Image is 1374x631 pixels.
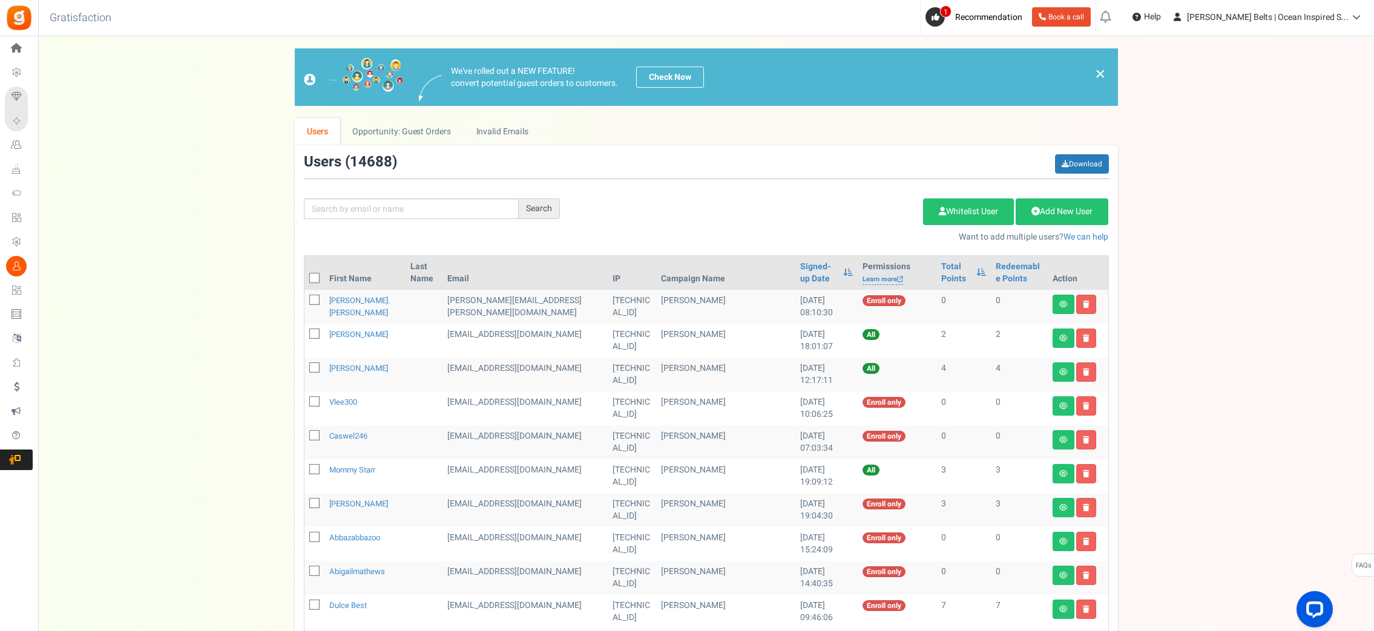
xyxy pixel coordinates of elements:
[1059,436,1068,443] i: View details
[329,362,388,374] a: [PERSON_NAME]
[1355,554,1372,577] span: FAQs
[656,425,795,459] td: [PERSON_NAME]
[608,493,656,527] td: [TECHNICAL_ID]
[1059,301,1068,308] i: View details
[608,290,656,324] td: [TECHNICAL_ID]
[1059,470,1068,477] i: View details
[329,498,388,509] a: [PERSON_NAME]
[36,6,125,30] h3: Gratisfaction
[1187,11,1349,24] span: [PERSON_NAME] Belts | Ocean Inspired S...
[442,324,608,358] td: [EMAIL_ADDRESS][DOMAIN_NAME]
[442,595,608,629] td: General
[925,7,1027,27] a: 1 Recommendation
[991,493,1047,527] td: 3
[636,67,704,88] a: Check Now
[656,459,795,493] td: [PERSON_NAME]
[519,198,560,219] div: Search
[991,459,1047,493] td: 3
[329,464,375,476] a: Mommy Starr
[442,493,608,527] td: General
[608,358,656,391] td: [TECHNICAL_ID]
[1083,436,1090,443] i: Delete user
[442,358,608,391] td: [EMAIL_ADDRESS][DOMAIN_NAME]
[936,493,991,527] td: 3
[1059,572,1068,579] i: View details
[324,256,406,290] th: First Name
[442,391,608,425] td: General
[940,5,952,18] span: 1
[941,261,970,285] a: Total Points
[955,11,1022,24] span: Recommendation
[863,600,906,611] span: Enroll only
[800,261,837,285] a: Signed-up Date
[936,425,991,459] td: 0
[936,324,991,358] td: 2
[608,324,656,358] td: [TECHNICAL_ID]
[1083,402,1090,410] i: Delete user
[656,324,795,358] td: [PERSON_NAME]
[329,396,357,408] a: vlee300
[419,75,442,101] img: images
[991,561,1047,595] td: 0
[656,358,795,391] td: [PERSON_NAME]
[863,499,906,509] span: Enroll only
[656,290,795,324] td: [PERSON_NAME]
[991,290,1047,324] td: 0
[656,595,795,629] td: [PERSON_NAME]
[442,290,608,324] td: General
[608,256,656,290] th: IP
[936,459,991,493] td: 3
[442,561,608,595] td: General
[991,595,1047,629] td: 7
[795,425,858,459] td: [DATE] 07:03:34
[608,391,656,425] td: [TECHNICAL_ID]
[863,295,906,306] span: Enroll only
[1083,301,1090,308] i: Delete user
[936,391,991,425] td: 0
[795,459,858,493] td: [DATE] 19:09:12
[329,532,380,543] a: abbazabbazoo
[1059,606,1068,613] i: View details
[329,430,367,442] a: caswel246
[406,256,442,290] th: Last Name
[1095,67,1106,81] a: ×
[1063,230,1108,243] a: We can help
[996,261,1042,285] a: Redeemable Points
[1059,504,1068,511] i: View details
[936,595,991,629] td: 7
[936,527,991,561] td: 0
[5,4,33,31] img: Gratisfaction
[991,391,1047,425] td: 0
[991,527,1047,561] td: 0
[1083,470,1090,477] i: Delete user
[1016,198,1108,225] a: Add New User
[656,391,795,425] td: [PERSON_NAME]
[464,118,541,145] a: Invalid Emails
[340,118,463,145] a: Opportunity: Guest Orders
[329,295,390,318] a: [PERSON_NAME].[PERSON_NAME]
[608,595,656,629] td: [TECHNICAL_ID]
[1059,335,1068,342] i: View details
[795,290,858,324] td: [DATE] 08:10:30
[1059,538,1068,545] i: View details
[936,561,991,595] td: 0
[304,198,519,219] input: Search by email or name
[329,600,367,611] a: Dulce Best
[795,358,858,391] td: [DATE] 12:17:11
[991,425,1047,459] td: 0
[608,425,656,459] td: [TECHNICAL_ID]
[1083,368,1090,376] i: Delete user
[795,493,858,527] td: [DATE] 19:04:30
[863,329,879,340] span: All
[656,256,795,290] th: Campaign Name
[1083,606,1090,613] i: Delete user
[295,118,341,145] a: Users
[1048,256,1108,290] th: Action
[656,493,795,527] td: [PERSON_NAME]
[608,459,656,493] td: [TECHNICAL_ID]
[442,459,608,493] td: [EMAIL_ADDRESS][DOMAIN_NAME]
[329,566,385,577] a: abigailmathews
[795,391,858,425] td: [DATE] 10:06:25
[1083,572,1090,579] i: Delete user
